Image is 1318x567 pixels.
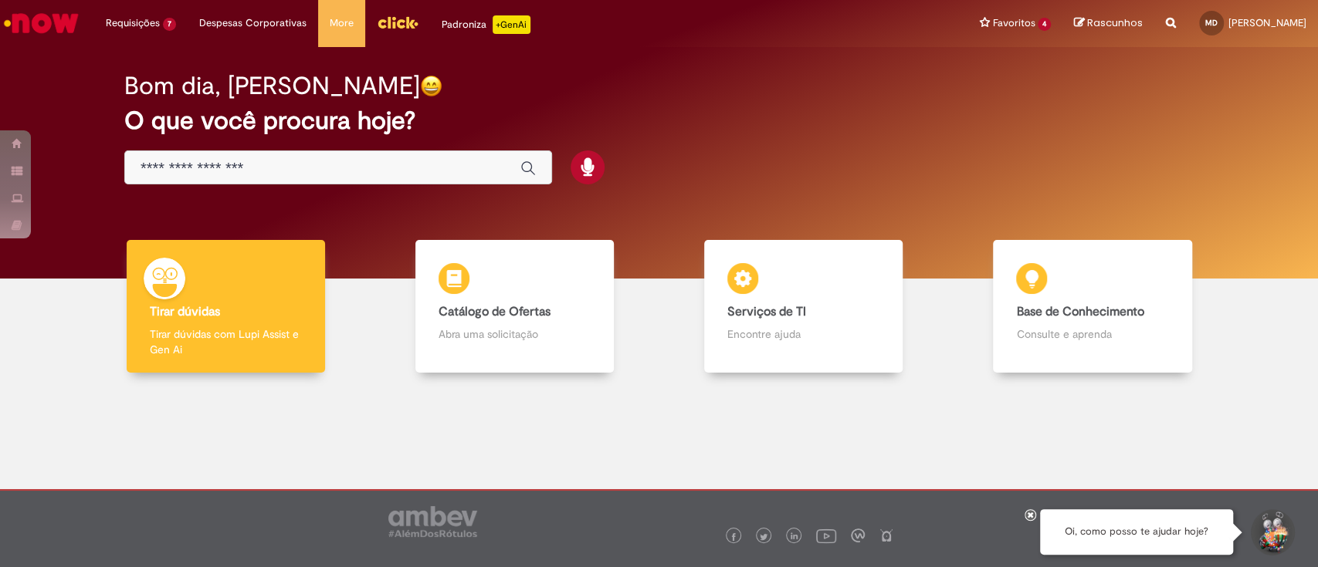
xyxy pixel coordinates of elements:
p: Abra uma solicitação [439,326,591,342]
a: Catálogo de Ofertas Abra uma solicitação [370,240,659,373]
span: [PERSON_NAME] [1228,16,1306,29]
p: Consulte e aprenda [1016,326,1168,342]
h2: O que você procura hoje? [124,107,1194,134]
img: logo_footer_naosei.png [879,528,893,542]
img: logo_footer_ambev_rotulo_gray.png [388,506,477,537]
h2: Bom dia, [PERSON_NAME] [124,73,420,100]
p: +GenAi [493,15,530,34]
b: Serviços de TI [727,304,806,319]
span: 7 [163,18,176,31]
b: Tirar dúvidas [150,304,220,319]
button: Iniciar Conversa de Suporte [1249,509,1295,555]
a: Serviços de TI Encontre ajuda [659,240,948,373]
img: logo_footer_workplace.png [851,528,865,542]
a: Base de Conhecimento Consulte e aprenda [948,240,1237,373]
p: Tirar dúvidas com Lupi Assist e Gen Ai [150,326,302,357]
span: Rascunhos [1087,15,1143,30]
img: logo_footer_youtube.png [816,525,836,545]
span: MD [1205,18,1218,28]
div: Oi, como posso te ajudar hoje? [1040,509,1233,555]
a: Rascunhos [1074,16,1143,31]
span: More [330,15,354,31]
span: 4 [1038,18,1051,31]
img: logo_footer_facebook.png [730,533,737,541]
b: Catálogo de Ofertas [439,304,551,319]
div: Padroniza [442,15,530,34]
img: logo_footer_twitter.png [760,533,767,541]
span: Favoritos [992,15,1035,31]
img: logo_footer_linkedin.png [791,532,798,542]
span: Requisições [106,15,160,31]
img: happy-face.png [420,75,442,97]
b: Base de Conhecimento [1016,304,1144,319]
span: Despesas Corporativas [199,15,307,31]
img: ServiceNow [2,8,81,39]
img: click_logo_yellow_360x200.png [377,11,418,34]
p: Encontre ajuda [727,326,879,342]
a: Tirar dúvidas Tirar dúvidas com Lupi Assist e Gen Ai [81,240,370,373]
